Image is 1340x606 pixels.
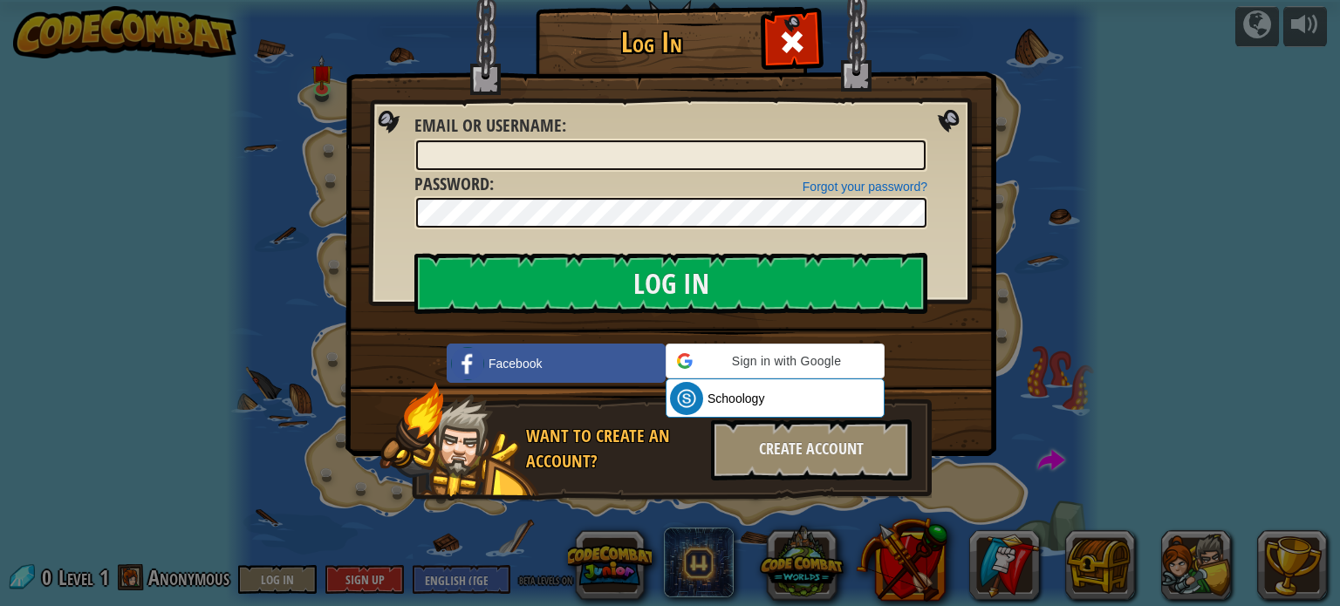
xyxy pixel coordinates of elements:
[700,352,873,370] span: Sign in with Google
[414,172,489,195] span: Password
[526,424,701,473] div: Want to create an account?
[414,172,494,197] label: :
[708,390,764,407] span: Schoology
[414,253,927,314] input: Log In
[451,347,484,380] img: facebook_small.png
[414,113,562,137] span: Email or Username
[666,344,885,378] div: Sign in with Google
[803,180,927,194] a: Forgot your password?
[414,113,566,139] label: :
[540,27,762,58] h1: Log In
[489,355,542,372] span: Facebook
[670,382,703,415] img: schoology.png
[711,419,912,480] div: Create Account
